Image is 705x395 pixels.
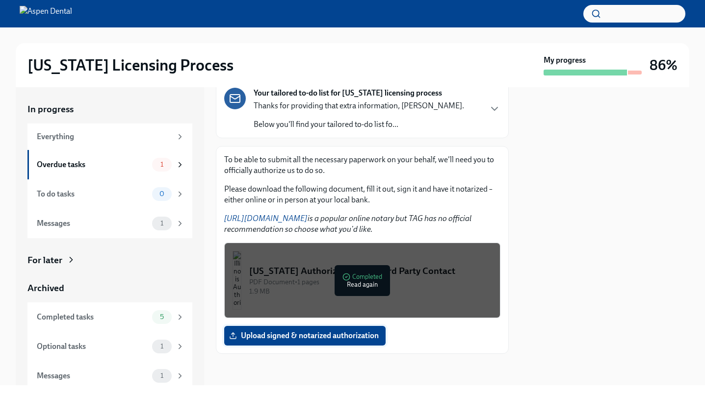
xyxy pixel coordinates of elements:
a: Overdue tasks1 [27,150,192,179]
div: Everything [37,131,172,142]
p: To be able to submit all the necessary paperwork on your behalf, we'll need you to officially aut... [224,154,500,176]
p: Please download the following document, fill it out, sign it and have it notarized – either onlin... [224,184,500,205]
div: PDF Document • 1 pages [249,277,492,287]
a: Everything [27,123,192,150]
a: To do tasks0 [27,179,192,209]
span: 1 [155,161,169,168]
h3: 86% [650,56,678,74]
em: is a popular online notary but TAG has no official recommendation so choose what you'd like. [224,214,471,234]
label: Upload signed & notarized authorization [224,326,386,346]
a: Archived [27,282,192,295]
span: Upload signed & notarized authorization [231,331,379,341]
strong: My progress [544,55,586,66]
div: Optional tasks [37,341,148,352]
img: Aspen Dental [20,6,72,22]
span: 0 [154,190,170,197]
a: Messages1 [27,209,192,238]
a: [URL][DOMAIN_NAME] [224,214,308,223]
h2: [US_STATE] Licensing Process [27,55,234,75]
img: Illinois Authorization for Third Party Contact [233,251,241,310]
div: To do tasks [37,189,148,199]
div: Completed tasks [37,312,148,322]
span: 1 [155,372,169,379]
strong: Your tailored to-do list for [US_STATE] licensing process [254,88,442,99]
p: Thanks for providing that extra information, [PERSON_NAME]. [254,100,464,111]
button: [US_STATE] Authorization for Third Party ContactPDF Document•1 pages1.9 MBCompletedRead again [224,243,500,318]
div: Messages [37,218,148,229]
div: For later [27,254,62,267]
div: [US_STATE] Authorization for Third Party Contact [249,265,492,277]
a: In progress [27,103,192,116]
a: Optional tasks1 [27,332,192,361]
a: Completed tasks5 [27,302,192,332]
span: 1 [155,343,169,350]
a: For later [27,254,192,267]
div: 1.9 MB [249,287,492,296]
div: Messages [37,370,148,381]
a: Messages1 [27,361,192,391]
div: Overdue tasks [37,159,148,170]
p: Below you'll find your tailored to-do list fo... [254,119,464,130]
span: 1 [155,220,169,227]
span: 5 [154,313,170,321]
